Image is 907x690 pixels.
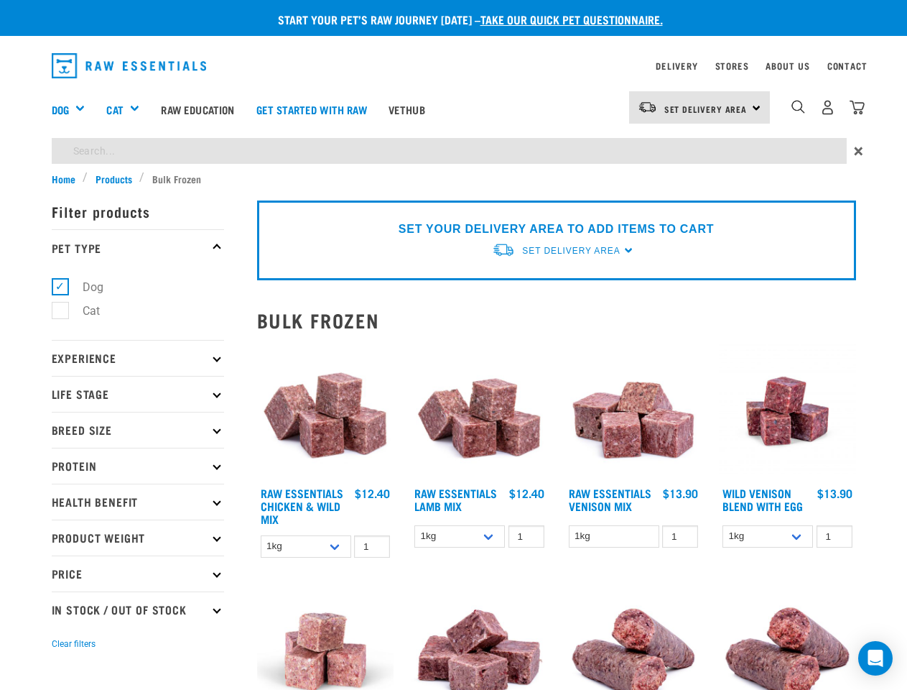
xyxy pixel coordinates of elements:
div: $13.90 [663,487,698,500]
a: About Us [766,63,809,68]
a: Wild Venison Blend with Egg [722,489,803,509]
span: Home [52,171,75,186]
a: Raw Essentials Venison Mix [569,489,651,509]
a: Dog [52,101,69,118]
div: $12.40 [355,487,390,500]
img: Raw Essentials Logo [52,53,207,78]
h2: Bulk Frozen [257,309,856,331]
p: Product Weight [52,520,224,556]
p: Life Stage [52,376,224,412]
nav: dropdown navigation [40,47,868,84]
a: Home [52,171,83,186]
p: SET YOUR DELIVERY AREA TO ADD ITEMS TO CART [399,221,714,238]
img: van-moving.png [492,242,515,257]
img: 1113 RE Venison Mix 01 [565,343,702,480]
nav: breadcrumbs [52,171,856,186]
p: Protein [52,448,224,484]
div: Open Intercom Messenger [858,641,893,676]
p: Experience [52,340,224,376]
p: Filter products [52,193,224,229]
a: take our quick pet questionnaire. [480,16,663,22]
a: Delivery [656,63,697,68]
span: Products [96,171,132,186]
a: Raw Education [150,80,245,138]
a: Get started with Raw [246,80,378,138]
img: user.png [820,100,835,115]
a: Cat [106,101,123,118]
span: × [854,138,863,164]
input: 1 [662,525,698,548]
div: $12.40 [509,487,544,500]
div: $13.90 [817,487,852,500]
a: Contact [827,63,868,68]
a: Vethub [378,80,436,138]
p: Pet Type [52,229,224,265]
a: Products [88,171,139,186]
label: Cat [60,302,106,320]
img: ?1041 RE Lamb Mix 01 [411,343,548,480]
input: 1 [508,525,544,548]
a: Stores [715,63,749,68]
span: Set Delivery Area [664,106,748,111]
input: Search... [52,138,847,164]
p: Health Benefit [52,484,224,520]
a: Raw Essentials Lamb Mix [414,489,497,509]
button: Clear filters [52,638,96,650]
span: Set Delivery Area [522,246,620,256]
img: Venison Egg 1616 [719,343,856,480]
img: Pile Of Cubed Chicken Wild Meat Mix [257,343,394,480]
p: In Stock / Out Of Stock [52,592,224,627]
label: Dog [60,278,109,296]
img: home-icon@2x.png [850,100,865,115]
img: home-icon-1@2x.png [791,100,805,114]
p: Price [52,556,224,592]
input: 1 [354,535,390,558]
input: 1 [817,525,852,548]
a: Raw Essentials Chicken & Wild Mix [261,489,343,522]
p: Breed Size [52,412,224,448]
img: van-moving.png [638,101,657,114]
